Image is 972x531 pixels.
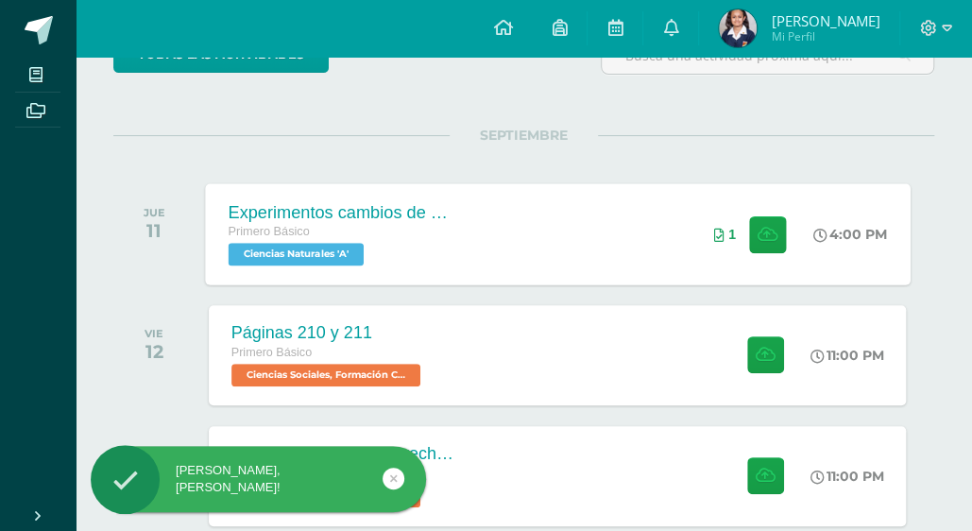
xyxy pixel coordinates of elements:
[450,127,598,144] span: SEPTIEMBRE
[810,347,884,364] div: 11:00 PM
[144,219,165,242] div: 11
[144,206,165,219] div: JUE
[231,444,458,464] div: Actividad Sobre los Derechos Humanos
[714,227,736,242] div: Archivos entregados
[91,462,426,496] div: [PERSON_NAME], [PERSON_NAME]!
[228,202,456,222] div: Experimentos cambios de estado de la materia
[145,340,163,363] div: 12
[719,9,757,47] img: 2921e52ee5cf3e41700c815e9ee48611.png
[231,346,312,359] span: Primero Básico
[231,323,425,343] div: Páginas 210 y 211
[228,243,363,265] span: Ciencias Naturales 'A'
[145,327,163,340] div: VIE
[728,227,736,242] span: 1
[812,226,887,243] div: 4:00 PM
[228,225,309,238] span: Primero Básico
[771,11,879,30] span: [PERSON_NAME]
[810,468,884,485] div: 11:00 PM
[771,28,879,44] span: Mi Perfil
[231,364,420,386] span: Ciencias Sociales, Formación Ciudadana e Interculturalidad 'A'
